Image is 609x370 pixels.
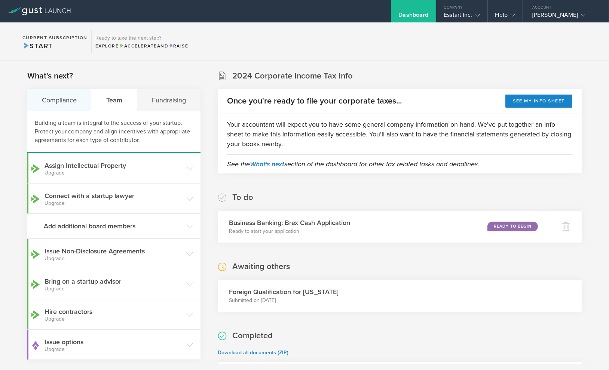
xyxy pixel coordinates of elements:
[45,191,183,206] h3: Connect with a startup lawyer
[27,111,201,153] div: Building a team is integral to the success of your startup. Protect your company and align incent...
[218,349,288,356] a: Download all documents (ZIP)
[218,211,550,243] div: Business Banking: Brex Cash ApplicationReady to start your applicationReady to Begin
[27,89,92,111] div: Compliance
[45,256,183,261] small: Upgrade
[92,89,137,111] div: Team
[45,347,183,352] small: Upgrade
[227,160,479,168] em: See the section of the dashboard for other tax related tasks and deadlines.
[91,30,192,53] div: Ready to take the next step?ExploreAccelerateandRaise
[495,11,515,22] div: Help
[532,11,596,22] div: [PERSON_NAME]
[45,170,183,176] small: Upgrade
[27,71,73,81] h2: What's next?
[232,330,273,341] h2: Completed
[444,11,480,22] div: Esstart Inc.
[45,286,183,292] small: Upgrade
[45,337,183,352] h3: Issue options
[572,334,609,370] iframe: Chat Widget
[45,277,183,292] h3: Bring on a startup advisor
[232,71,353,81] h2: 2024 Corporate Income Tax Info
[45,307,183,322] h3: Hire contractors
[22,42,53,50] span: Start
[45,201,183,206] small: Upgrade
[22,36,88,40] h2: Current Subscription
[229,228,350,235] p: Ready to start your application
[45,246,183,261] h3: Issue Non-Disclosure Agreements
[229,218,350,228] h3: Business Banking: Brex Cash Application
[168,43,188,49] span: Raise
[227,120,572,149] p: Your accountant will expect you to have some general company information on hand. We've put toget...
[505,95,572,108] button: See my info sheet
[229,297,339,304] p: Submitted on [DATE]
[44,221,183,231] h3: Add additional board members
[119,43,157,49] span: Accelerate
[487,222,538,231] div: Ready to Begin
[229,287,339,297] h3: Foreign Qualification for [US_STATE]
[232,261,290,272] h2: Awaiting others
[398,11,428,22] div: Dashboard
[250,160,284,168] a: What's next
[45,317,183,322] small: Upgrade
[119,43,169,49] span: and
[137,89,201,111] div: Fundraising
[95,36,188,41] h3: Ready to take the next step?
[232,192,253,203] h2: To do
[227,96,402,107] h2: Once you're ready to file your corporate taxes...
[95,43,188,49] div: Explore
[45,161,183,176] h3: Assign Intellectual Property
